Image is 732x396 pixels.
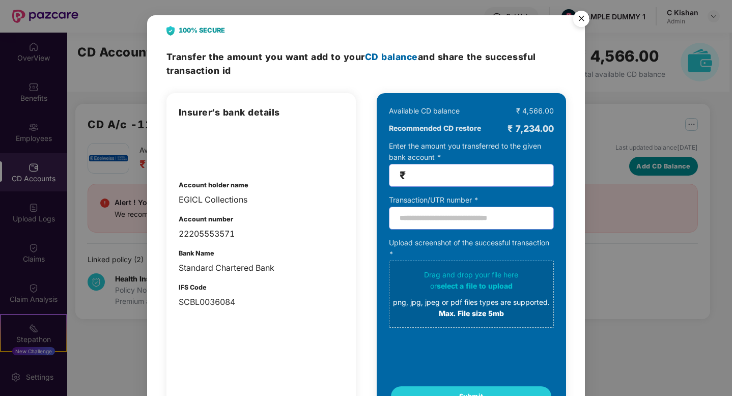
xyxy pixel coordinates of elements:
[389,140,554,187] div: Enter the amount you transferred to the given bank account *
[389,105,460,117] div: Available CD balance
[265,51,418,62] span: you want add to your
[179,193,344,206] div: EGICL Collections
[393,308,550,319] div: Max. File size 5mb
[166,26,175,36] img: svg+xml;base64,PHN2ZyB4bWxucz0iaHR0cDovL3d3dy53My5vcmcvMjAwMC9zdmciIHdpZHRoPSIyNCIgaGVpZ2h0PSIyOC...
[516,105,554,117] div: ₹ 4,566.00
[400,169,406,181] span: ₹
[567,6,595,33] button: Close
[179,215,233,223] b: Account number
[179,262,344,274] div: Standard Chartered Bank
[179,181,248,189] b: Account holder name
[389,194,554,206] div: Transaction/UTR number *
[179,284,207,291] b: IFS Code
[393,269,550,319] div: Drag and drop your file here
[179,228,344,240] div: 22205553571
[179,129,232,165] img: integrations
[508,122,554,136] div: ₹ 7,234.00
[166,50,566,78] h3: Transfer the amount and share the successful transaction id
[179,249,214,257] b: Bank Name
[437,281,513,290] span: select a file to upload
[179,296,344,308] div: SCBL0036084
[389,261,553,327] span: Drag and drop your file hereorselect a file to uploadpng, jpg, jpeg or pdf files types are suppor...
[179,105,344,120] h3: Insurer’s bank details
[567,6,596,35] img: svg+xml;base64,PHN2ZyB4bWxucz0iaHR0cDovL3d3dy53My5vcmcvMjAwMC9zdmciIHdpZHRoPSI1NiIgaGVpZ2h0PSI1Ni...
[393,297,550,308] div: png, jpg, jpeg or pdf files types are supported.
[365,51,418,62] span: CD balance
[389,123,481,134] b: Recommended CD restore
[393,280,550,292] div: or
[389,237,554,328] div: Upload screenshot of the successful transaction *
[179,25,225,36] b: 100% SECURE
